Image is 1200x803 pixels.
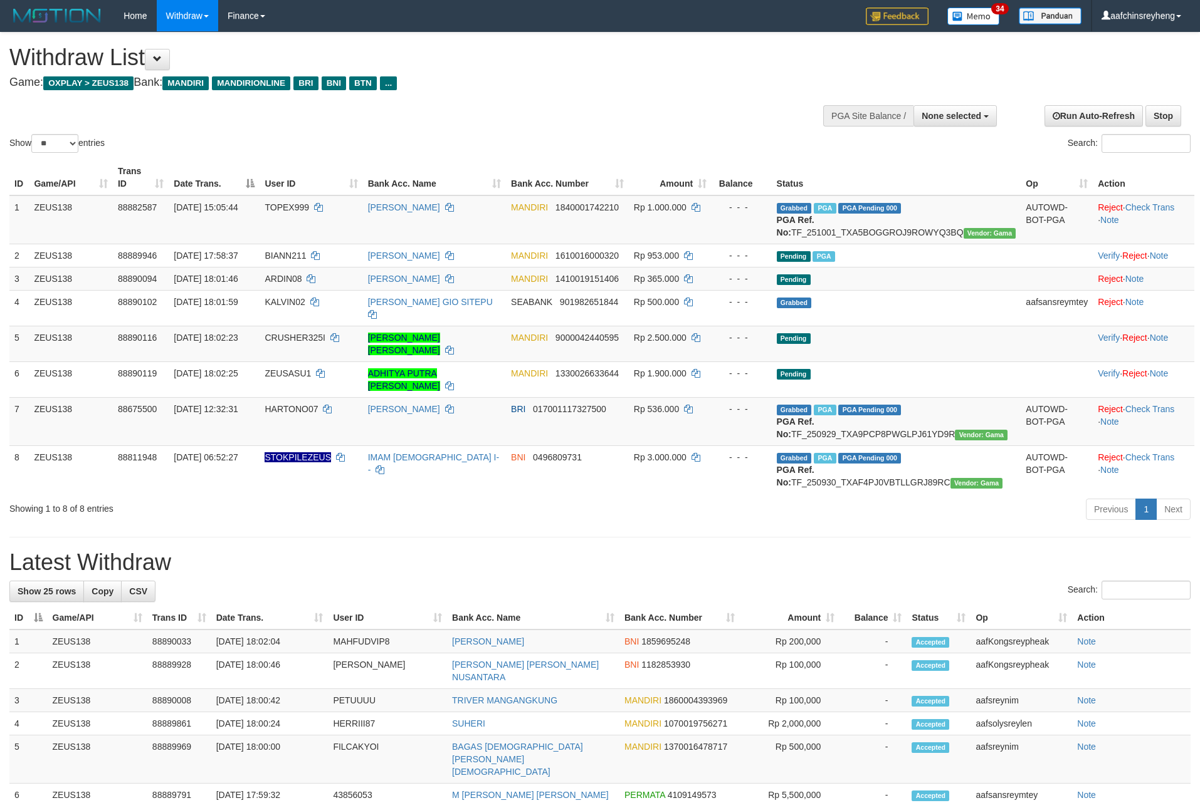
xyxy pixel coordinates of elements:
a: BAGAS [DEMOGRAPHIC_DATA][PERSON_NAME][DEMOGRAPHIC_DATA] [452,742,583,777]
span: BNI [322,76,346,90]
span: Rp 953.000 [634,251,679,261]
th: Bank Acc. Number: activate to sort column ascending [506,160,629,195]
span: Pending [777,251,811,262]
th: Date Trans.: activate to sort column ascending [211,606,329,629]
a: CSV [121,581,155,602]
span: MANDIRI [624,718,661,728]
a: Note [1100,215,1119,225]
th: Trans ID: activate to sort column ascending [113,160,169,195]
span: Marked by aafnoeunsreypich [814,203,836,214]
td: - [839,653,907,689]
span: BNI [624,636,639,646]
span: Show 25 rows [18,586,76,596]
td: [PERSON_NAME] [328,653,447,689]
a: [PERSON_NAME] [PERSON_NAME] [368,333,440,355]
img: Feedback.jpg [866,8,929,25]
td: ZEUS138 [29,195,113,244]
span: Rp 1.900.000 [634,368,687,378]
a: Reject [1098,202,1123,212]
span: Copy 901982651844 to clipboard [560,297,618,307]
span: [DATE] 12:32:31 [174,404,238,414]
span: BNI [624,660,639,670]
th: Game/API: activate to sort column ascending [29,160,113,195]
td: [DATE] 18:00:00 [211,735,329,784]
span: BRI [511,404,525,414]
span: Nama rekening ada tanda titik/strip, harap diedit [265,452,331,462]
input: Search: [1102,134,1191,153]
a: [PERSON_NAME] [452,636,524,646]
a: Next [1156,499,1191,520]
td: PETUUUU [328,689,447,712]
td: 5 [9,326,29,361]
td: aafsreynim [971,689,1072,712]
span: Accepted [912,719,949,730]
td: aafsolysreylen [971,712,1072,735]
span: [DATE] 18:02:25 [174,368,238,378]
td: 88890033 [147,629,211,653]
td: Rp 500,000 [740,735,839,784]
th: Trans ID: activate to sort column ascending [147,606,211,629]
th: User ID: activate to sort column ascending [260,160,362,195]
a: [PERSON_NAME] [PERSON_NAME] NUSANTARA [452,660,599,682]
span: Copy 0496809731 to clipboard [533,452,582,462]
td: ZEUS138 [48,735,147,784]
a: Reject [1098,274,1123,284]
td: ZEUS138 [48,653,147,689]
span: [DATE] 15:05:44 [174,202,238,212]
td: · · [1093,397,1194,445]
span: Copy 017001117327500 to clipboard [533,404,606,414]
td: Rp 100,000 [740,689,839,712]
span: Rp 1.000.000 [634,202,687,212]
button: None selected [913,105,997,127]
td: 1 [9,629,48,653]
a: IMAM [DEMOGRAPHIC_DATA] I-- [368,452,500,475]
a: Note [1125,297,1144,307]
span: Grabbed [777,453,812,464]
td: · [1093,290,1194,326]
td: TF_250930_TXAF4PJ0VBTLLGRJ89RC [772,445,1021,494]
div: - - - [717,249,766,262]
td: AUTOWD-BOT-PGA [1021,195,1093,244]
a: [PERSON_NAME] [368,202,440,212]
td: aafsreynim [971,735,1072,784]
span: Copy 4109149573 to clipboard [668,790,717,800]
a: Note [1125,274,1144,284]
span: TOPEX999 [265,202,309,212]
div: - - - [717,331,766,344]
td: 88889969 [147,735,211,784]
a: Reject [1122,368,1147,378]
a: Note [1077,695,1096,705]
a: Note [1150,333,1169,343]
b: PGA Ref. No: [777,417,814,439]
a: Note [1077,742,1096,752]
span: Grabbed [777,203,812,214]
span: Accepted [912,696,949,707]
span: CRUSHER325I [265,333,325,343]
span: [DATE] 18:01:46 [174,274,238,284]
img: panduan.png [1019,8,1082,24]
span: Copy 9000042440595 to clipboard [555,333,619,343]
a: M [PERSON_NAME] [PERSON_NAME] [452,790,609,800]
td: 88889861 [147,712,211,735]
span: BTN [349,76,377,90]
td: Rp 100,000 [740,653,839,689]
span: Copy 1840001742210 to clipboard [555,202,619,212]
th: Status: activate to sort column ascending [907,606,971,629]
span: 88889946 [118,251,157,261]
a: Reject [1122,251,1147,261]
span: Pending [777,274,811,285]
td: [DATE] 18:00:24 [211,712,329,735]
span: BNI [511,452,525,462]
a: SUHERI [452,718,485,728]
span: SEABANK [511,297,552,307]
span: Accepted [912,790,949,801]
td: 8 [9,445,29,494]
span: Rp 365.000 [634,274,679,284]
td: · · [1093,326,1194,361]
a: Stop [1145,105,1181,127]
select: Showentries [31,134,78,153]
span: MANDIRI [511,202,548,212]
a: Note [1100,417,1119,427]
td: · · [1093,361,1194,397]
td: 7 [9,397,29,445]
